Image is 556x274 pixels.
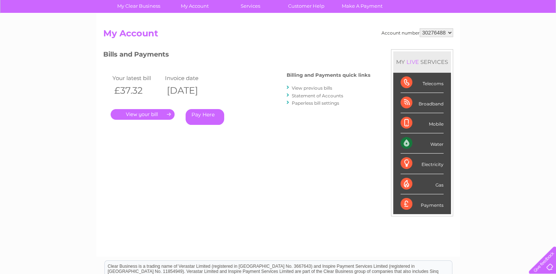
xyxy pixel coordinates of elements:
div: LIVE [405,58,420,65]
th: [DATE] [163,83,216,98]
a: Paperless bill settings [292,100,339,106]
a: Energy [445,31,461,37]
a: Pay Here [186,109,224,125]
div: MY SERVICES [393,51,451,72]
td: Invoice date [163,73,216,83]
a: Log out [532,31,549,37]
div: Telecoms [401,73,444,93]
a: Contact [507,31,525,37]
div: Water [401,133,444,154]
a: Telecoms [466,31,488,37]
div: Electricity [401,154,444,174]
img: logo.png [19,19,57,42]
a: 0333 014 3131 [417,4,468,13]
div: Clear Business is a trading name of Verastar Limited (registered in [GEOGRAPHIC_DATA] No. 3667643... [105,4,452,36]
a: Statement of Accounts [292,93,343,98]
a: . [111,109,175,120]
a: Water [427,31,441,37]
div: Mobile [401,113,444,133]
div: Broadband [401,93,444,113]
div: Gas [401,174,444,194]
h4: Billing and Payments quick links [287,72,370,78]
a: View previous bills [292,85,332,91]
div: Account number [381,28,453,37]
h2: My Account [103,28,453,42]
div: Payments [401,194,444,214]
th: £37.32 [111,83,164,98]
td: Your latest bill [111,73,164,83]
h3: Bills and Payments [103,49,370,62]
a: Blog [492,31,503,37]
